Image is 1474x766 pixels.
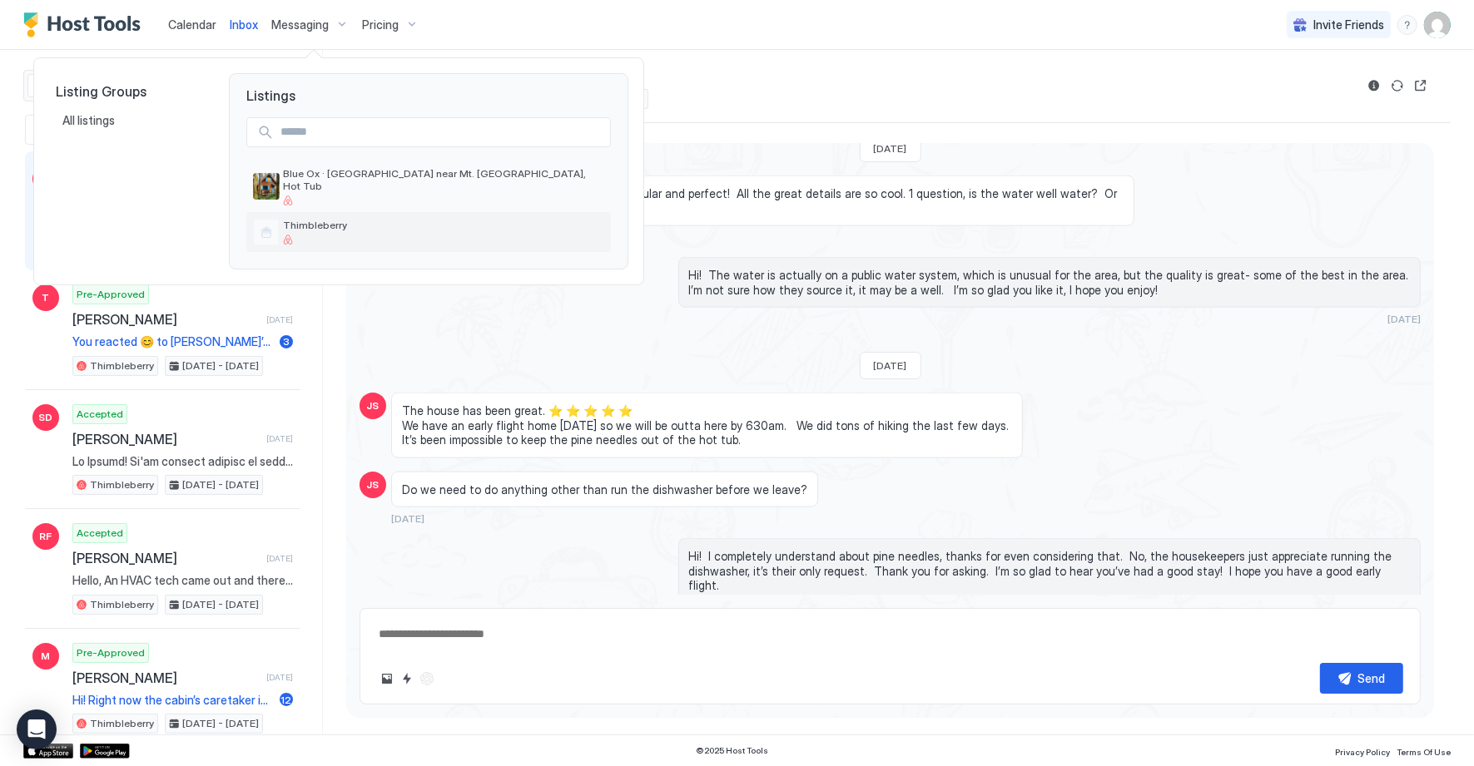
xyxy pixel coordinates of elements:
[283,167,604,192] span: Blue Ox · [GEOGRAPHIC_DATA] near Mt. [GEOGRAPHIC_DATA], Hot Tub
[62,113,117,128] span: All listings
[56,83,202,100] span: Listing Groups
[274,118,610,146] input: Input Field
[253,173,280,200] div: listing image
[283,219,604,231] span: Thimbleberry
[230,74,628,104] span: Listings
[17,709,57,749] div: Open Intercom Messenger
